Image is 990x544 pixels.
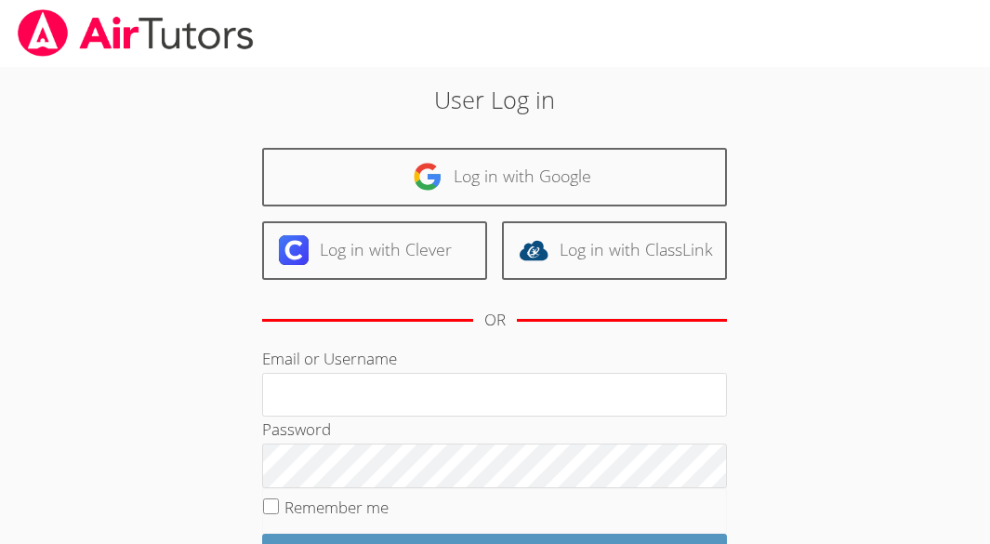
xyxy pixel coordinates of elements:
[519,235,548,265] img: classlink-logo-d6bb404cc1216ec64c9a2012d9dc4662098be43eaf13dc465df04b49fa7ab582.svg
[139,82,851,117] h2: User Log in
[413,162,442,192] img: google-logo-50288ca7cdecda66e5e0955fdab243c47b7ad437acaf1139b6f446037453330a.svg
[484,307,506,334] div: OR
[262,348,397,369] label: Email or Username
[279,235,309,265] img: clever-logo-6eab21bc6e7a338710f1a6ff85c0baf02591cd810cc4098c63d3a4b26e2feb20.svg
[262,221,487,280] a: Log in with Clever
[284,497,389,518] label: Remember me
[262,418,331,440] label: Password
[262,148,727,206] a: Log in with Google
[16,9,256,57] img: airtutors_banner-c4298cdbf04f3fff15de1276eac7730deb9818008684d7c2e4769d2f7ddbe033.png
[502,221,727,280] a: Log in with ClassLink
